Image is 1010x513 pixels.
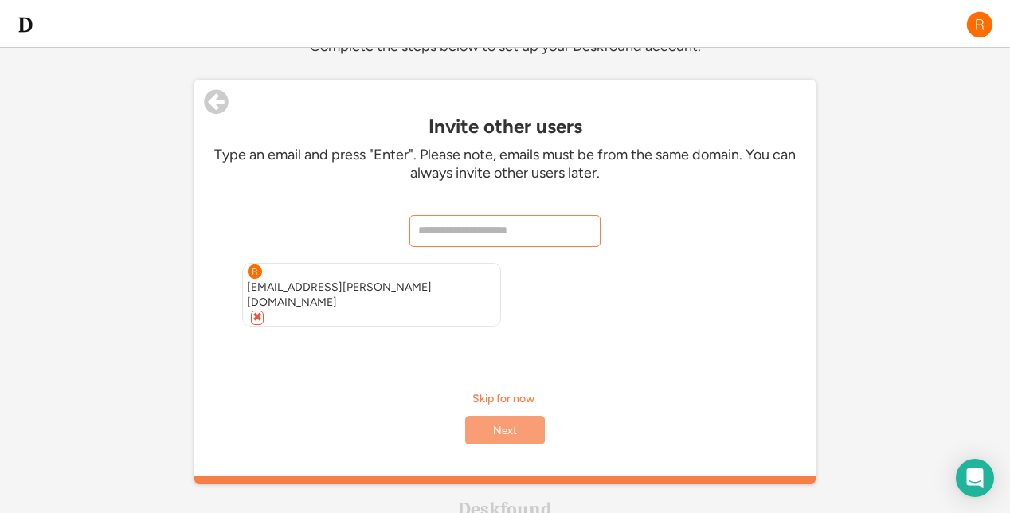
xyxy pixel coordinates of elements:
div: Skip for now [472,390,538,408]
div: [EMAIL_ADDRESS][PERSON_NAME][DOMAIN_NAME] [247,280,496,311]
button: ✖ [251,311,264,325]
div: 100% [198,476,812,484]
button: Next [465,416,545,444]
img: R.png [965,10,994,39]
div: Invite other users [202,116,808,138]
div: Type an email and press "Enter". Please note, emails must be from the same domain. You can always... [202,146,808,183]
img: R.png [247,264,263,280]
div: Open Intercom Messenger [956,459,994,497]
img: d-whitebg.png [16,15,35,34]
